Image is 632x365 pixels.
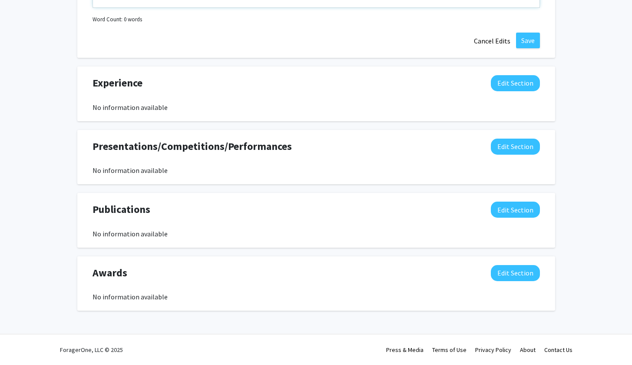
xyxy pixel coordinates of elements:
[491,75,540,91] button: Edit Experience
[93,292,540,302] div: No information available
[93,139,292,154] span: Presentations/Competitions/Performances
[386,346,424,354] a: Press & Media
[491,202,540,218] button: Edit Publications
[491,139,540,155] button: Edit Presentations/Competitions/Performances
[468,33,516,49] button: Cancel Edits
[93,15,142,23] small: Word Count: 0 words
[60,335,123,365] div: ForagerOne, LLC © 2025
[491,265,540,281] button: Edit Awards
[93,75,142,91] span: Experience
[93,265,127,281] span: Awards
[520,346,536,354] a: About
[475,346,511,354] a: Privacy Policy
[516,33,540,48] button: Save
[432,346,467,354] a: Terms of Use
[93,165,540,176] div: No information available
[544,346,572,354] a: Contact Us
[93,229,540,239] div: No information available
[7,326,37,358] iframe: Chat
[93,102,540,113] div: No information available
[93,202,150,217] span: Publications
